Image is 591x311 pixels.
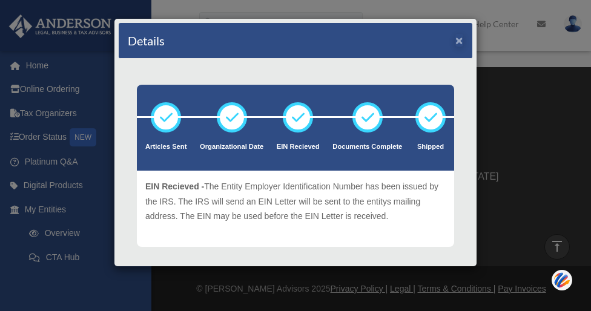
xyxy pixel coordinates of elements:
[145,182,204,191] span: EIN Recieved -
[277,141,320,153] p: EIN Recieved
[200,141,263,153] p: Organizational Date
[145,141,187,153] p: Articles Sent
[145,179,446,224] p: The Entity Employer Identification Number has been issued by the IRS. The IRS will send an EIN Le...
[455,34,463,47] button: ×
[145,264,446,281] div: Entity Information
[415,141,446,153] p: Shipped
[128,32,165,49] h4: Details
[552,269,572,292] img: svg+xml;base64,PHN2ZyB3aWR0aD0iNDQiIGhlaWdodD0iNDQiIHZpZXdCb3g9IjAgMCA0NCA0NCIgZmlsbD0ibm9uZSIgeG...
[332,141,402,153] p: Documents Complete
